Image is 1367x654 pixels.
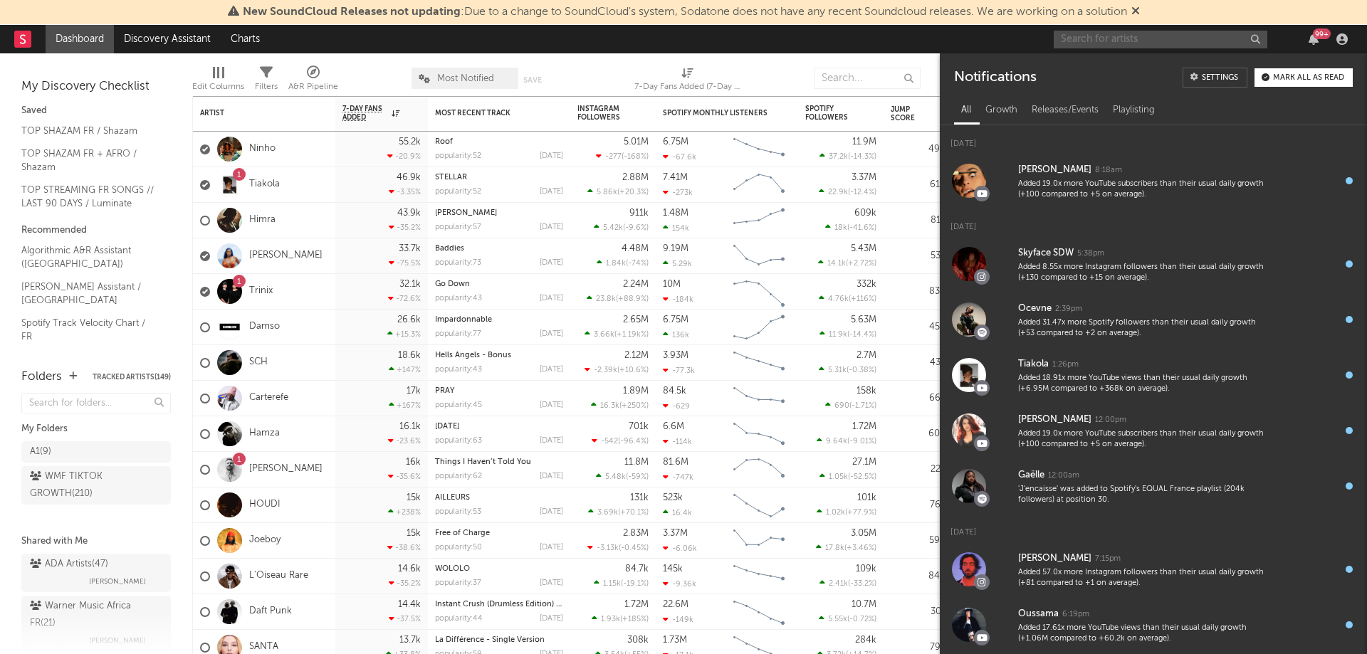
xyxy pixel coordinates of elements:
[1018,623,1269,645] div: Added 17.61x more YouTube views than their usual daily growth (+1.06M compared to +60.2k on avera...
[891,319,948,336] div: 45.6
[597,189,617,196] span: 5.86k
[540,437,563,445] div: [DATE]
[1273,74,1344,82] div: Mark all as read
[435,138,453,146] a: Roof
[435,259,481,267] div: popularity: 73
[663,386,686,396] div: 84.5k
[622,402,646,410] span: +250 %
[89,632,146,649] span: [PERSON_NAME]
[618,295,646,303] span: +88.9 %
[1018,179,1269,201] div: Added 19.0x more YouTube subscribers than their usual daily growth (+100 compared to +5 on average).
[940,542,1367,597] a: [PERSON_NAME]7:15pmAdded 57.0x more Instagram followers than their usual daily growth (+81 compar...
[891,390,948,407] div: 66.7
[1018,373,1269,395] div: Added 18.91x more YouTube views than their usual daily growth (+6.95M compared to +368k on average).
[663,259,692,268] div: 5.29k
[21,596,171,651] a: Warner Music Africa FR(21)[PERSON_NAME]
[663,473,693,482] div: -747k
[624,351,649,360] div: 2.12M
[221,25,270,53] a: Charts
[435,565,470,573] a: WOLOLO
[249,606,292,618] a: Daft Punk
[600,402,619,410] span: 16.3k
[1183,68,1247,88] a: Settings
[850,473,874,481] span: -52.5 %
[89,573,146,590] span: [PERSON_NAME]
[828,295,849,303] span: 4.76k
[663,458,688,467] div: 81.6M
[30,443,51,460] div: A1 ( 9 )
[849,366,874,374] span: -0.38 %
[828,366,847,374] span: 5.31k
[829,153,848,161] span: 37.2k
[1018,356,1049,373] div: Tiakola
[387,329,421,339] div: +15.3 %
[255,60,278,102] div: Filters
[435,316,492,324] a: Impardonnable
[663,330,689,339] div: 136k
[829,331,847,339] span: 11.9k
[249,321,280,333] a: Damso
[249,641,278,653] a: SANTA
[243,6,461,18] span: New SoundCloud Releases not updating
[819,152,876,161] div: ( )
[940,458,1367,514] a: Gaëlle12:00am'J'encaisse' was added to Spotify's EQUAL France playlist (204k followers) at positi...
[663,351,688,360] div: 3.93M
[819,472,876,481] div: ( )
[834,402,849,410] span: 690
[255,78,278,95] div: Filters
[819,294,876,303] div: ( )
[1313,28,1331,39] div: 99 +
[630,493,649,502] div: 131k
[30,556,108,573] div: ADA Artists ( 47 )
[601,438,618,445] span: -542
[663,223,689,233] div: 154k
[597,258,649,268] div: ( )
[727,452,791,487] svg: Chart title
[540,473,563,480] div: [DATE]
[249,250,323,262] a: [PERSON_NAME]
[1018,300,1052,317] div: Ocevne
[940,597,1367,653] a: Oussama6:19pmAdded 17.61x more YouTube views than their usual daily growth (+1.06M compared to +6...
[852,173,876,182] div: 3.37M
[435,387,563,395] div: PRAY
[435,601,641,608] a: Instant Crush (Drumless Edition) (feat. [PERSON_NAME])
[891,497,948,514] div: 76.2
[624,137,649,147] div: 5.01M
[1018,467,1044,484] div: Gaëlle
[891,105,926,122] div: Jump Score
[435,636,545,644] a: La Différence - Single Version
[435,174,467,181] a: STELLAR
[727,132,791,167] svg: Chart title
[851,315,876,325] div: 5.63M
[30,468,130,502] div: WMF TIKTOK GROWTH ( 210 )
[596,295,616,303] span: 23.8k
[592,436,649,445] div: ( )
[854,209,876,218] div: 609k
[851,244,876,253] div: 5.43M
[805,105,855,122] div: Spotify Followers
[435,109,542,117] div: Most Recent Track
[243,6,1127,18] span: : Due to a change to SoundCloud's system, Sodatone does not have any recent Soundcloud releases. ...
[606,260,626,268] span: 1.84k
[540,259,563,267] div: [DATE]
[1077,248,1104,259] div: 5:38pm
[21,279,157,308] a: [PERSON_NAME] Assistant / [GEOGRAPHIC_DATA]
[891,212,948,229] div: 81.3
[585,365,649,374] div: ( )
[891,141,948,158] div: 49.8
[617,331,646,339] span: +1.19k %
[1018,162,1091,179] div: [PERSON_NAME]
[622,244,649,253] div: 4.48M
[622,173,649,182] div: 2.88M
[342,105,388,122] span: 7-Day Fans Added
[435,280,470,288] a: Go Down
[940,125,1367,153] div: [DATE]
[435,437,482,445] div: popularity: 63
[623,315,649,325] div: 2.65M
[399,280,421,289] div: 32.1k
[435,529,490,537] a: Free of Charge
[819,329,876,339] div: ( )
[1018,411,1091,428] div: [PERSON_NAME]
[540,223,563,231] div: [DATE]
[587,294,649,303] div: ( )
